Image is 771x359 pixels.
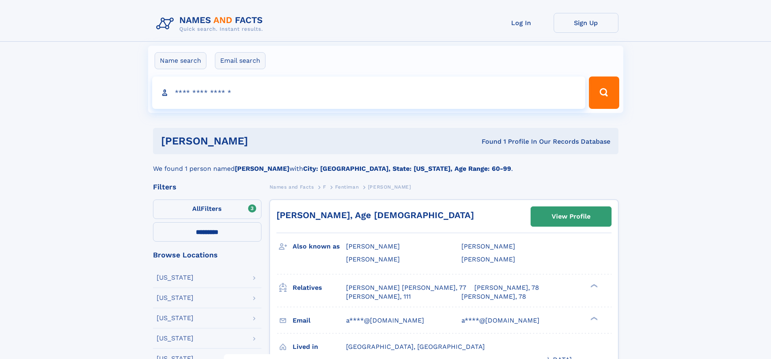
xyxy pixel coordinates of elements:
a: Fentiman [335,182,359,192]
div: Browse Locations [153,251,261,259]
a: Sign Up [554,13,618,33]
div: Filters [153,183,261,191]
div: ❯ [588,316,598,321]
div: [US_STATE] [157,335,193,342]
a: [PERSON_NAME], Age [DEMOGRAPHIC_DATA] [276,210,474,220]
span: [GEOGRAPHIC_DATA], [GEOGRAPHIC_DATA] [346,343,485,351]
div: View Profile [552,207,590,226]
a: Log In [489,13,554,33]
h3: Also known as [293,240,346,253]
b: City: [GEOGRAPHIC_DATA], State: [US_STATE], Age Range: 60-99 [303,165,511,172]
div: ❯ [588,283,598,288]
h1: [PERSON_NAME] [161,136,365,146]
label: Name search [155,52,206,69]
button: Search Button [589,76,619,109]
div: [US_STATE] [157,295,193,301]
span: [PERSON_NAME] [368,184,411,190]
span: [PERSON_NAME] [346,255,400,263]
a: F [323,182,326,192]
b: [PERSON_NAME] [235,165,289,172]
a: [PERSON_NAME], 78 [461,292,526,301]
input: search input [152,76,586,109]
a: [PERSON_NAME], 78 [474,283,539,292]
a: View Profile [531,207,611,226]
span: [PERSON_NAME] [346,242,400,250]
h3: Email [293,314,346,327]
a: Names and Facts [270,182,314,192]
span: F [323,184,326,190]
span: [PERSON_NAME] [461,255,515,263]
h3: Lived in [293,340,346,354]
span: All [192,205,201,212]
div: [US_STATE] [157,315,193,321]
span: Fentiman [335,184,359,190]
span: [PERSON_NAME] [461,242,515,250]
div: We found 1 person named with . [153,154,618,174]
div: [US_STATE] [157,274,193,281]
label: Email search [215,52,265,69]
label: Filters [153,200,261,219]
img: Logo Names and Facts [153,13,270,35]
h3: Relatives [293,281,346,295]
a: [PERSON_NAME], 111 [346,292,411,301]
div: Found 1 Profile In Our Records Database [365,137,610,146]
a: [PERSON_NAME] [PERSON_NAME], 77 [346,283,466,292]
